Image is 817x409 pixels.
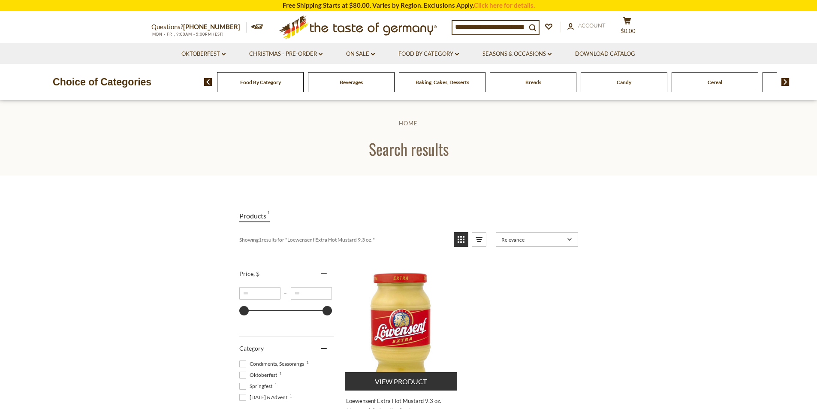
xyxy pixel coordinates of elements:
[306,360,309,364] span: 1
[416,79,469,85] a: Baking, Cakes, Desserts
[239,287,280,300] input: Minimum value
[239,210,270,222] a: View Products Tab
[259,236,262,243] b: 1
[239,394,290,401] span: [DATE] & Advent
[240,79,281,85] a: Food By Category
[482,49,552,59] a: Seasons & Occasions
[496,232,578,247] a: Sort options
[567,21,606,30] a: Account
[289,394,292,398] span: 1
[253,270,259,277] span: , $
[27,139,790,158] h1: Search results
[239,232,447,247] div: Showing results for " "
[267,210,270,221] span: 1
[781,78,790,86] img: next arrow
[472,232,486,247] a: View list mode
[274,382,277,387] span: 1
[617,79,631,85] a: Candy
[501,236,564,243] span: Relevance
[249,49,323,59] a: Christmas - PRE-ORDER
[151,21,247,33] p: Questions?
[183,23,240,30] a: [PHONE_NUMBER]
[474,1,535,9] a: Click here for details.
[345,372,458,391] button: View product
[399,120,418,127] a: Home
[279,371,282,376] span: 1
[151,32,224,36] span: MON - FRI, 9:00AM - 5:00PM (EST)
[181,49,226,59] a: Oktoberfest
[239,360,307,368] span: Condiments, Seasonings
[708,79,722,85] a: Cereal
[291,287,332,300] input: Maximum value
[239,345,264,352] span: Category
[454,232,468,247] a: View grid mode
[575,49,635,59] a: Download Catalog
[345,270,458,383] img: Lowensenf Extra Hot Mustard
[280,290,291,297] span: –
[621,27,636,34] span: $0.00
[615,17,640,38] button: $0.00
[398,49,459,59] a: Food By Category
[239,382,275,390] span: Springfest
[346,397,457,405] span: Loewensenf Extra Hot Mustard 9.3 oz.
[346,49,375,59] a: On Sale
[578,22,606,29] span: Account
[204,78,212,86] img: previous arrow
[239,270,259,277] span: Price
[340,79,363,85] a: Beverages
[239,371,280,379] span: Oktoberfest
[525,79,541,85] a: Breads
